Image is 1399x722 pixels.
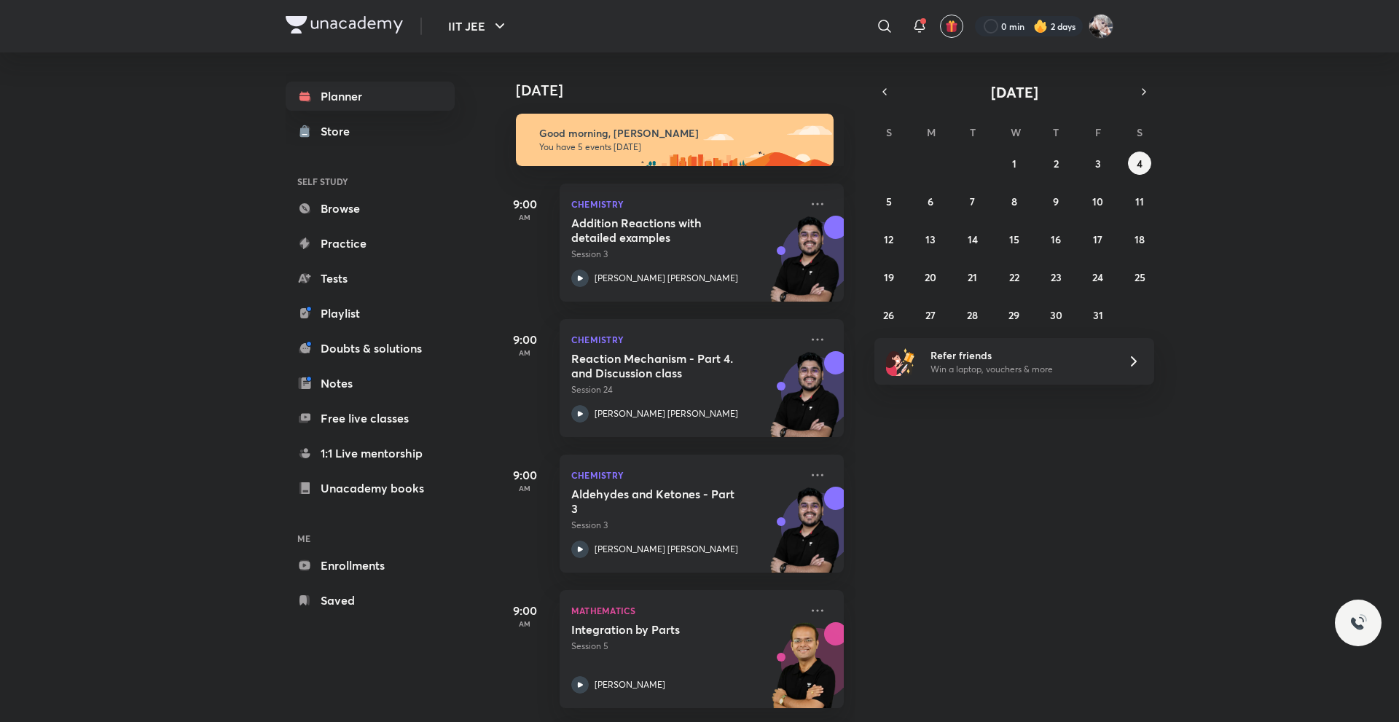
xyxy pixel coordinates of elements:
[1349,614,1367,632] img: ttu
[539,141,820,153] p: You have 5 events [DATE]
[1086,303,1110,326] button: October 31, 2025
[764,216,844,316] img: unacademy
[961,227,984,251] button: October 14, 2025
[1011,195,1017,208] abbr: October 8, 2025
[940,15,963,38] button: avatar
[495,348,554,357] p: AM
[495,602,554,619] h5: 9:00
[1093,232,1102,246] abbr: October 17, 2025
[919,227,942,251] button: October 13, 2025
[1095,157,1101,170] abbr: October 3, 2025
[991,82,1038,102] span: [DATE]
[1092,270,1103,284] abbr: October 24, 2025
[1012,157,1016,170] abbr: October 1, 2025
[925,308,936,322] abbr: October 27, 2025
[1135,270,1145,284] abbr: October 25, 2025
[321,122,358,140] div: Store
[495,213,554,221] p: AM
[884,232,893,246] abbr: October 12, 2025
[286,16,403,37] a: Company Logo
[1003,189,1026,213] button: October 8, 2025
[1009,232,1019,246] abbr: October 15, 2025
[1053,195,1059,208] abbr: October 9, 2025
[495,484,554,493] p: AM
[571,622,753,637] h5: Integration by Parts
[930,348,1110,363] h6: Refer friends
[286,369,455,398] a: Notes
[961,303,984,326] button: October 28, 2025
[967,308,978,322] abbr: October 28, 2025
[1137,125,1143,139] abbr: Saturday
[925,270,936,284] abbr: October 20, 2025
[571,351,753,380] h5: Reaction Mechanism - Part 4. and Discussion class
[1054,157,1059,170] abbr: October 2, 2025
[928,195,933,208] abbr: October 6, 2025
[539,127,820,140] h6: Good morning, [PERSON_NAME]
[927,125,936,139] abbr: Monday
[886,347,915,376] img: referral
[595,543,738,556] p: [PERSON_NAME] [PERSON_NAME]
[1128,265,1151,289] button: October 25, 2025
[1044,152,1067,175] button: October 2, 2025
[895,82,1134,102] button: [DATE]
[286,82,455,111] a: Planner
[1003,303,1026,326] button: October 29, 2025
[495,195,554,213] h5: 9:00
[961,265,984,289] button: October 21, 2025
[495,331,554,348] h5: 9:00
[571,383,800,396] p: Session 24
[877,227,901,251] button: October 12, 2025
[495,466,554,484] h5: 9:00
[571,466,800,484] p: Chemistry
[286,526,455,551] h6: ME
[571,248,800,261] p: Session 3
[1095,125,1101,139] abbr: Friday
[930,363,1110,376] p: Win a laptop, vouchers & more
[571,640,800,653] p: Session 5
[1033,19,1048,34] img: streak
[571,519,800,532] p: Session 3
[1051,232,1061,246] abbr: October 16, 2025
[571,487,753,516] h5: Aldehydes and Ketones - Part 3
[1128,189,1151,213] button: October 11, 2025
[286,264,455,293] a: Tests
[884,270,894,284] abbr: October 19, 2025
[968,270,977,284] abbr: October 21, 2025
[595,407,738,420] p: [PERSON_NAME] [PERSON_NAME]
[1092,195,1103,208] abbr: October 10, 2025
[1003,227,1026,251] button: October 15, 2025
[516,82,858,99] h4: [DATE]
[1086,152,1110,175] button: October 3, 2025
[571,602,800,619] p: Mathematics
[1003,152,1026,175] button: October 1, 2025
[1135,232,1145,246] abbr: October 18, 2025
[286,404,455,433] a: Free live classes
[286,439,455,468] a: 1:1 Live mentorship
[961,189,984,213] button: October 7, 2025
[286,334,455,363] a: Doubts & solutions
[1086,189,1110,213] button: October 10, 2025
[595,678,665,691] p: [PERSON_NAME]
[877,265,901,289] button: October 19, 2025
[877,189,901,213] button: October 5, 2025
[764,487,844,587] img: unacademy
[286,474,455,503] a: Unacademy books
[1128,227,1151,251] button: October 18, 2025
[968,232,978,246] abbr: October 14, 2025
[883,308,894,322] abbr: October 26, 2025
[1128,152,1151,175] button: October 4, 2025
[1044,265,1067,289] button: October 23, 2025
[1053,125,1059,139] abbr: Thursday
[970,195,975,208] abbr: October 7, 2025
[495,619,554,628] p: AM
[1050,308,1062,322] abbr: October 30, 2025
[970,125,976,139] abbr: Tuesday
[1135,195,1144,208] abbr: October 11, 2025
[1137,157,1143,170] abbr: October 4, 2025
[286,194,455,223] a: Browse
[764,351,844,452] img: unacademy
[1044,227,1067,251] button: October 16, 2025
[1093,308,1103,322] abbr: October 31, 2025
[1009,270,1019,284] abbr: October 22, 2025
[571,331,800,348] p: Chemistry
